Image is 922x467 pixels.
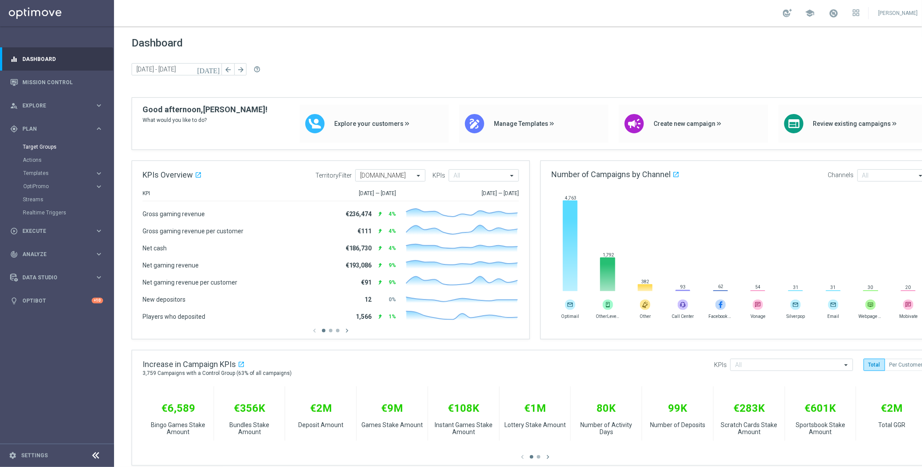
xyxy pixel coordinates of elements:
i: settings [9,452,17,460]
div: Target Groups [23,140,113,153]
button: track_changes Analyze keyboard_arrow_right [10,251,104,258]
div: Data Studio [10,274,95,282]
button: Data Studio keyboard_arrow_right [10,274,104,281]
div: OptiPromo [23,184,95,189]
button: person_search Explore keyboard_arrow_right [10,102,104,109]
div: Streams [23,193,113,206]
i: keyboard_arrow_right [95,101,103,110]
div: Templates [23,171,95,176]
i: track_changes [10,250,18,258]
a: Mission Control [22,71,103,94]
i: person_search [10,102,18,110]
div: Explore [10,102,95,110]
span: Templates [23,171,86,176]
i: play_circle_outline [10,227,18,235]
span: Data Studio [22,275,95,280]
button: play_circle_outline Execute keyboard_arrow_right [10,228,104,235]
span: Plan [22,126,95,132]
button: lightbulb Optibot +10 [10,297,104,304]
div: Execute [10,227,95,235]
button: Mission Control [10,79,104,86]
span: school [805,8,815,18]
div: Analyze [10,250,95,258]
i: keyboard_arrow_right [95,182,103,191]
div: Plan [10,125,95,133]
span: Execute [22,228,95,234]
a: Realtime Triggers [23,209,91,216]
a: Settings [21,453,48,458]
span: Explore [22,103,95,108]
div: Realtime Triggers [23,206,113,219]
div: Mission Control [10,71,103,94]
span: OptiPromo [23,184,86,189]
div: Actions [23,153,113,167]
span: Analyze [22,252,95,257]
a: Target Groups [23,143,91,150]
button: Templates keyboard_arrow_right [23,170,104,177]
div: Dashboard [10,47,103,71]
i: keyboard_arrow_right [95,227,103,235]
i: keyboard_arrow_right [95,125,103,133]
a: Actions [23,157,91,164]
a: Streams [23,196,91,203]
div: OptiPromo [23,180,113,193]
a: Optibot [22,289,92,312]
div: Templates [23,167,113,180]
i: equalizer [10,55,18,63]
i: keyboard_arrow_right [95,169,103,178]
i: lightbulb [10,297,18,305]
div: +10 [92,298,103,303]
i: gps_fixed [10,125,18,133]
a: Dashboard [22,47,103,71]
button: equalizer Dashboard [10,56,104,63]
i: keyboard_arrow_right [95,273,103,282]
i: keyboard_arrow_right [95,250,103,258]
button: gps_fixed Plan keyboard_arrow_right [10,125,104,132]
button: OptiPromo keyboard_arrow_right [23,183,104,190]
div: Optibot [10,289,103,312]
